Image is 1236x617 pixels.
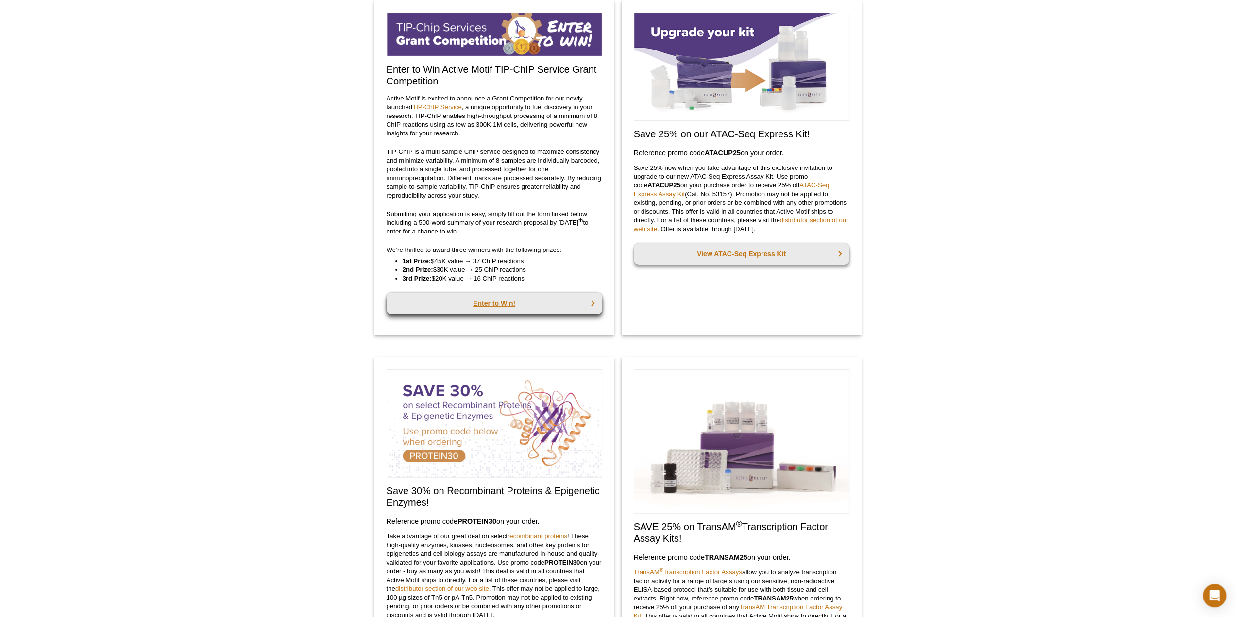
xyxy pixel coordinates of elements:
strong: PROTEIN30 [457,517,496,525]
img: Save on TransAM [634,369,849,514]
h3: Reference promo code on your order. [634,551,849,563]
a: TransAM®Transcription Factor Assays [634,568,742,576]
h3: Reference promo code on your order. [387,516,602,527]
li: $30K value → 25 ChIP reactions [403,266,593,274]
strong: 1st Prize: [403,257,431,265]
h2: Save 30% on Recombinant Proteins & Epigenetic Enzymes! [387,485,602,508]
a: distributor section of our web site [395,585,489,592]
p: Submitting your application is easy, simply fill out the form linked below including a 500-word s... [387,210,602,236]
strong: 2nd Prize: [403,266,433,273]
img: Save on ATAC-Seq Express Assay Kit [634,13,849,121]
li: $45K value → 37 ChIP reactions [403,257,593,266]
p: We’re thrilled to award three winners with the following prizes: [387,246,602,254]
sup: ® [736,519,742,528]
h2: Save 25% on our ATAC-Seq Express Kit! [634,128,849,140]
h3: Reference promo code on your order. [634,147,849,159]
strong: ATACUP25 [647,182,680,189]
a: Enter to Win! [387,293,602,314]
strong: ATACUP25 [705,149,741,157]
sup: ® [660,567,663,573]
h2: SAVE 25% on TransAM Transcription Factor Assay Kits! [634,521,849,544]
sup: th [578,217,583,223]
a: recombinant proteins [508,533,567,540]
a: View ATAC-Seq Express Kit [634,243,849,265]
p: Save 25% now when you take advantage of this exclusive invitation to upgrade to our new ATAC-Seq ... [634,164,849,233]
a: TIP-ChIP Service [412,103,462,111]
p: Active Motif is excited to announce a Grant Competition for our newly launched , a unique opportu... [387,94,602,138]
strong: TRANSAM25 [705,553,747,561]
strong: 3rd Prize: [403,275,432,282]
p: TIP-ChIP is a multi-sample ChIP service designed to maximize consistency and minimize variability... [387,148,602,200]
h2: Enter to Win Active Motif TIP-ChIP Service Grant Competition [387,64,602,87]
li: $20K value → 16 ChIP reactions [403,274,593,283]
img: Save on Recombinant Proteins and Enzymes [387,369,602,478]
strong: PROTEIN30 [544,559,580,566]
img: TIP-ChIP Service Grant Competition [387,13,602,56]
div: Open Intercom Messenger [1203,584,1226,607]
strong: TRANSAM25 [754,595,793,602]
